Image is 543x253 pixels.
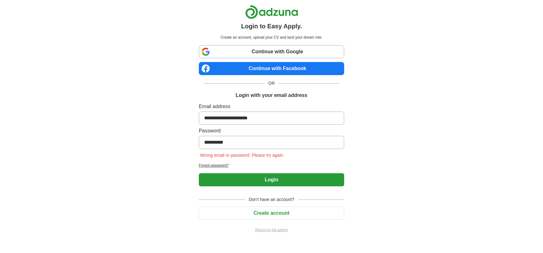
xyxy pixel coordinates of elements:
button: Login [199,173,344,186]
a: Create account [199,210,344,216]
a: Continue with Facebook [199,62,344,75]
label: Email address [199,103,344,110]
button: Create account [199,207,344,220]
img: Adzuna logo [245,5,298,19]
h1: Login with your email address [236,92,307,99]
p: Create an account, upload your CV and land your dream role. [200,35,343,40]
label: Password [199,127,344,135]
a: Forgot password? [199,163,344,168]
a: Continue with Google [199,45,344,58]
h1: Login to Easy Apply. [241,21,302,31]
span: OR [264,80,279,87]
span: Don't have an account? [245,196,298,203]
span: Wrong email or password. Please try again. [199,153,286,158]
a: Return to job advert [199,227,344,233]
